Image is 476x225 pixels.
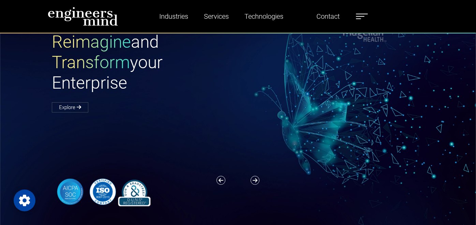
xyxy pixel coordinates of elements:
h1: and your Enterprise [52,32,238,93]
img: logo [48,7,118,26]
img: banner-logo [52,177,153,206]
a: Explore [52,102,88,112]
span: Transform [52,52,130,72]
a: Industries [157,9,191,24]
span: Reimagine [52,32,131,52]
a: Services [201,9,232,24]
a: Contact [314,9,342,24]
a: Technologies [242,9,286,24]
